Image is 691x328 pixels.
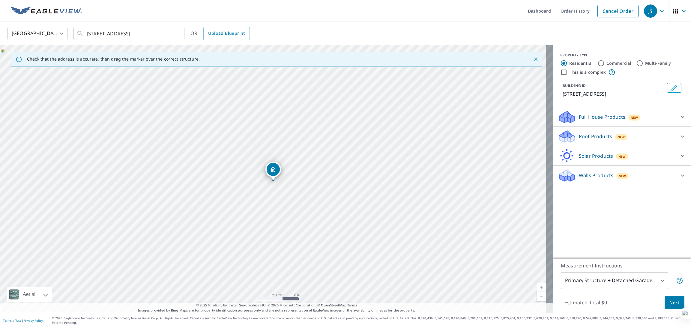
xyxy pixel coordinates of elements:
[558,149,686,163] div: Solar ProductsNew
[52,316,688,325] p: © 2025 Eagle View Technologies, Inc. and Pictometry International Corp. All Rights Reserved. Repo...
[558,168,686,183] div: Walls ProductsNew
[669,299,680,306] span: Next
[563,90,665,97] p: [STREET_ADDRESS]
[203,27,250,40] a: Upload Blueprint
[3,318,22,323] a: Terms of Use
[579,172,613,179] p: Walls Products
[561,272,668,289] div: Primary Structure + Detached Garage
[7,25,67,42] div: [GEOGRAPHIC_DATA]
[618,154,626,159] span: New
[23,318,43,323] a: Privacy Policy
[606,60,631,66] label: Commercial
[27,56,200,62] p: Check that the address is accurate, then drag the marker over the correct structure.
[665,296,684,309] button: Next
[569,60,593,66] label: Residential
[21,287,37,302] div: Aerial
[570,69,606,75] label: This is a complex
[597,5,639,17] a: Cancel Order
[631,115,638,120] span: New
[537,292,546,301] a: Current Level 17, Zoom Out
[561,262,683,269] p: Measurement Instructions
[532,55,540,63] button: Close
[87,25,172,42] input: Search by address or latitude-longitude
[560,296,612,309] p: Estimated Total: $0
[7,287,52,302] div: Aerial
[3,319,43,322] p: |
[563,83,586,88] p: BUILDING ID
[667,83,681,93] button: Edit building 1
[11,7,82,16] img: EV Logo
[560,52,684,58] div: PROPERTY TYPE
[676,277,683,284] span: Your report will include the primary structure and a detached garage if one exists.
[537,283,546,292] a: Current Level 17, Zoom In
[579,133,612,140] p: Roof Products
[579,152,613,160] p: Solar Products
[619,174,626,178] span: New
[265,162,281,180] div: Dropped pin, building 1, Residential property, 7 Tex Ct Islip, NY 11751
[645,60,671,66] label: Multi-Family
[558,110,686,124] div: Full House ProductsNew
[558,129,686,144] div: Roof ProductsNew
[618,135,625,139] span: New
[208,30,245,37] span: Upload Blueprint
[347,303,357,307] a: Terms
[190,27,250,40] div: OR
[196,303,357,308] span: © 2025 TomTom, Earthstar Geographics SIO, © 2025 Microsoft Corporation, ©
[644,4,657,18] div: JS
[321,303,346,307] a: OpenStreetMap
[579,113,625,121] p: Full House Products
